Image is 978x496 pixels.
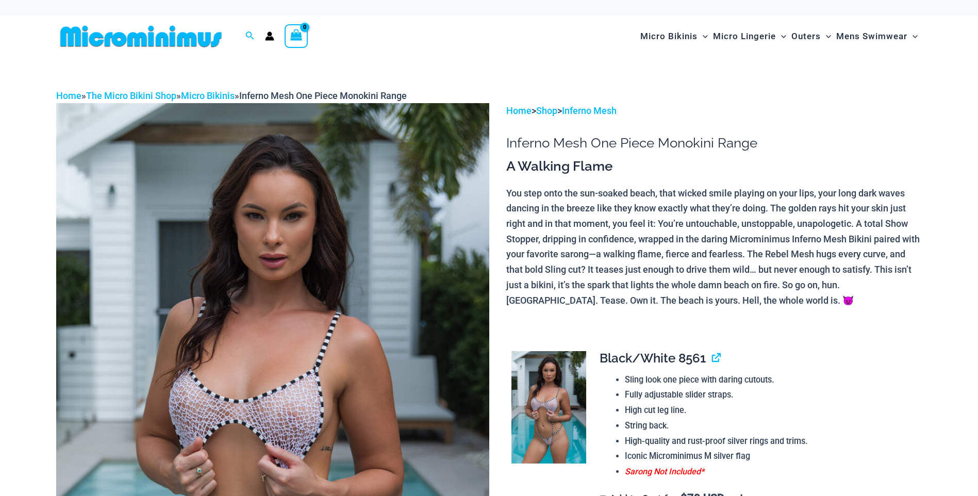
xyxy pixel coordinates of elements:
[791,23,821,49] span: Outers
[56,90,81,101] a: Home
[836,23,907,49] span: Mens Swimwear
[265,31,274,41] a: Account icon link
[56,25,226,48] img: MM SHOP LOGO FLAT
[245,30,255,43] a: Search icon link
[181,90,235,101] a: Micro Bikinis
[713,23,776,49] span: Micro Lingerie
[821,23,831,49] span: Menu Toggle
[536,105,557,116] a: Shop
[638,21,710,52] a: Micro BikinisMenu ToggleMenu Toggle
[86,90,176,101] a: The Micro Bikini Shop
[776,23,786,49] span: Menu Toggle
[625,372,914,388] li: Sling look one piece with daring cutouts.
[239,90,407,101] span: Inferno Mesh One Piece Monokini Range
[710,21,789,52] a: Micro LingerieMenu ToggleMenu Toggle
[636,19,922,54] nav: Site Navigation
[506,103,922,119] p: > >
[506,105,532,116] a: Home
[625,467,704,476] span: Sarong Not Included*
[285,24,308,48] a: View Shopping Cart, empty
[640,23,698,49] span: Micro Bikinis
[625,449,914,464] li: Iconic Microminimus M silver flag
[625,387,914,403] li: Fully adjustable slider straps.
[56,90,407,101] span: » » »
[600,351,706,366] span: Black/White 8561
[562,105,617,116] a: Inferno Mesh
[625,434,914,449] li: High-quality and rust-proof silver rings and trims.
[625,418,914,434] li: String back.
[907,23,918,49] span: Menu Toggle
[834,21,920,52] a: Mens SwimwearMenu ToggleMenu Toggle
[789,21,834,52] a: OutersMenu ToggleMenu Toggle
[625,403,914,418] li: High cut leg line.
[506,186,922,308] p: You step onto the sun-soaked beach, that wicked smile playing on your lips, your long dark waves ...
[506,135,922,151] h1: Inferno Mesh One Piece Monokini Range
[506,158,922,175] h3: A Walking Flame
[698,23,708,49] span: Menu Toggle
[511,351,586,464] img: Inferno Mesh Black White 8561 One Piece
